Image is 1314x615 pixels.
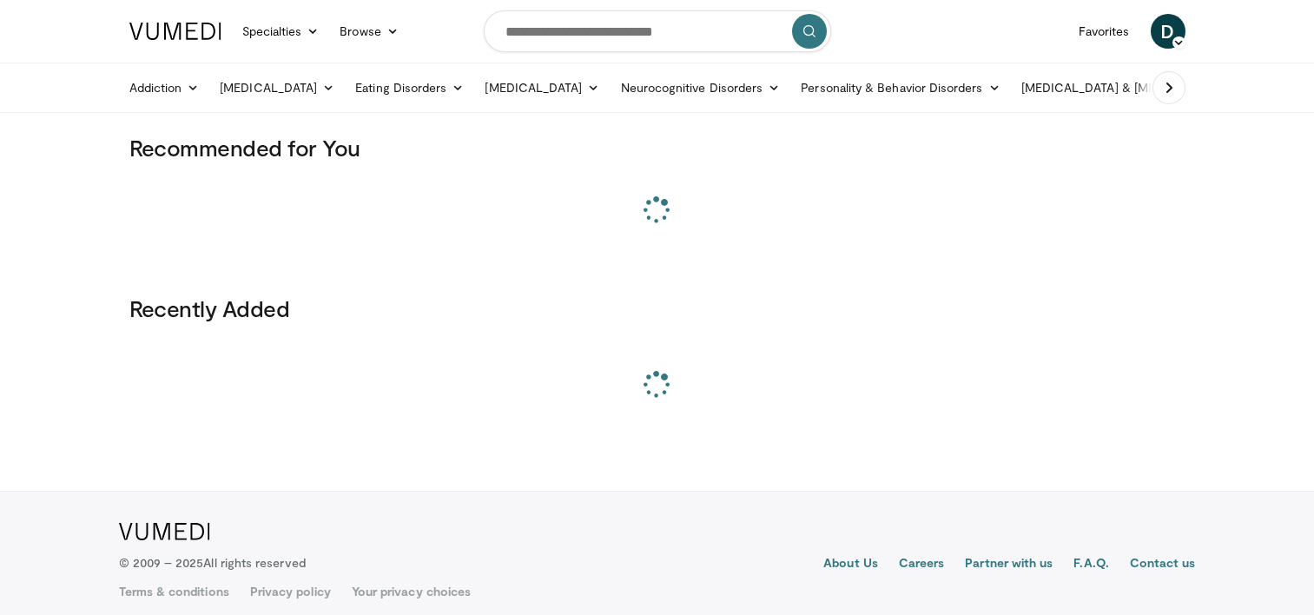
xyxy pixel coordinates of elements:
a: Addiction [119,70,210,105]
h3: Recommended for You [129,134,1185,162]
a: About Us [823,554,878,575]
a: Careers [899,554,945,575]
a: F.A.Q. [1073,554,1108,575]
a: Contact us [1130,554,1196,575]
a: Neurocognitive Disorders [611,70,791,105]
img: VuMedi Logo [119,523,210,540]
a: Browse [329,14,409,49]
a: Personality & Behavior Disorders [790,70,1010,105]
a: [MEDICAL_DATA] & [MEDICAL_DATA] [1011,70,1259,105]
span: All rights reserved [203,555,305,570]
a: Favorites [1068,14,1140,49]
h3: Recently Added [129,294,1185,322]
a: Eating Disorders [345,70,474,105]
a: Terms & conditions [119,583,229,600]
a: Specialties [232,14,330,49]
a: Partner with us [965,554,1053,575]
p: © 2009 – 2025 [119,554,306,572]
a: [MEDICAL_DATA] [209,70,345,105]
input: Search topics, interventions [484,10,831,52]
a: Privacy policy [250,583,331,600]
a: D [1151,14,1185,49]
a: Your privacy choices [352,583,471,600]
a: [MEDICAL_DATA] [474,70,610,105]
img: VuMedi Logo [129,23,221,40]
